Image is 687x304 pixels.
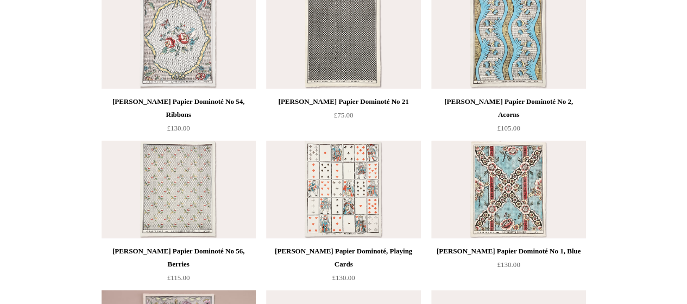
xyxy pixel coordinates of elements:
span: £115.00 [167,274,190,282]
a: Antoinette Poisson Papier Dominoté No 56, Berries Antoinette Poisson Papier Dominoté No 56, Berries [102,141,256,239]
a: Antoinette Poisson Papier Dominoté, Playing Cards Antoinette Poisson Papier Dominoté, Playing Cards [266,141,420,239]
a: [PERSON_NAME] Papier Dominoté No 2, Acorns £105.00 [431,95,585,140]
a: [PERSON_NAME] Papier Dominoté, Playing Cards £130.00 [266,245,420,289]
a: [PERSON_NAME] Papier Dominoté No 54, Ribbons £130.00 [102,95,256,140]
div: [PERSON_NAME] Papier Dominoté No 54, Ribbons [104,95,253,121]
span: £130.00 [332,274,355,282]
div: [PERSON_NAME] Papier Dominoté No 21 [269,95,418,108]
span: £130.00 [497,260,520,269]
div: [PERSON_NAME] Papier Dominoté No 2, Acorns [434,95,583,121]
span: £105.00 [497,124,520,132]
img: Antoinette Poisson Papier Dominoté, Playing Cards [266,141,420,239]
a: Antoinette Poisson Papier Dominoté No 1, Blue Antoinette Poisson Papier Dominoté No 1, Blue [431,141,585,239]
span: £75.00 [334,111,354,119]
div: [PERSON_NAME] Papier Dominoté No 1, Blue [434,245,583,258]
div: [PERSON_NAME] Papier Dominoté, Playing Cards [269,245,418,271]
a: [PERSON_NAME] Papier Dominoté No 21 £75.00 [266,95,420,140]
a: [PERSON_NAME] Papier Dominoté No 1, Blue £130.00 [431,245,585,289]
img: Antoinette Poisson Papier Dominoté No 56, Berries [102,141,256,239]
div: [PERSON_NAME] Papier Dominoté No 56, Berries [104,245,253,271]
img: Antoinette Poisson Papier Dominoté No 1, Blue [431,141,585,239]
span: £130.00 [167,124,190,132]
a: [PERSON_NAME] Papier Dominoté No 56, Berries £115.00 [102,245,256,289]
